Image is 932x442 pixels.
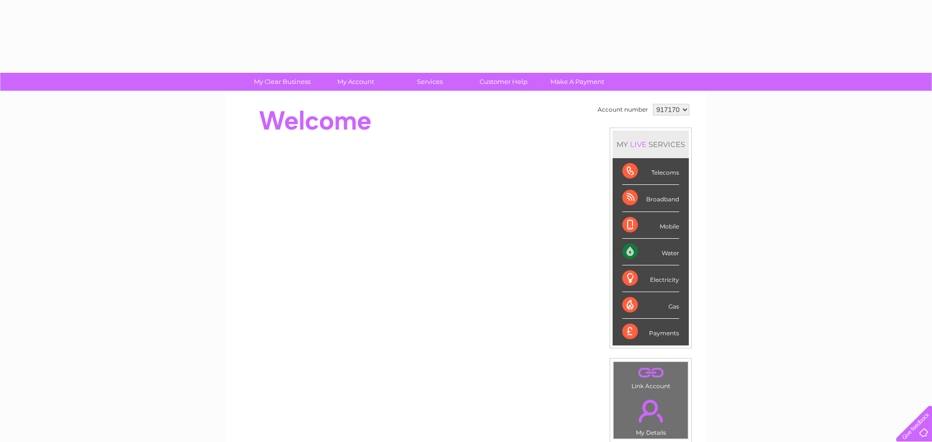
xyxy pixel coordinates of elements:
[622,292,679,319] div: Gas
[613,131,689,158] div: MY SERVICES
[616,364,685,381] a: .
[390,73,470,91] a: Services
[622,158,679,185] div: Telecoms
[464,73,544,91] a: Customer Help
[616,394,685,428] a: .
[613,392,688,439] td: My Details
[622,239,679,265] div: Water
[537,73,617,91] a: Make A Payment
[628,140,649,149] div: LIVE
[613,361,688,392] td: Link Account
[316,73,396,91] a: My Account
[622,185,679,212] div: Broadband
[622,212,679,239] div: Mobile
[622,265,679,292] div: Electricity
[242,73,322,91] a: My Clear Business
[622,319,679,345] div: Payments
[595,101,650,118] td: Account number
